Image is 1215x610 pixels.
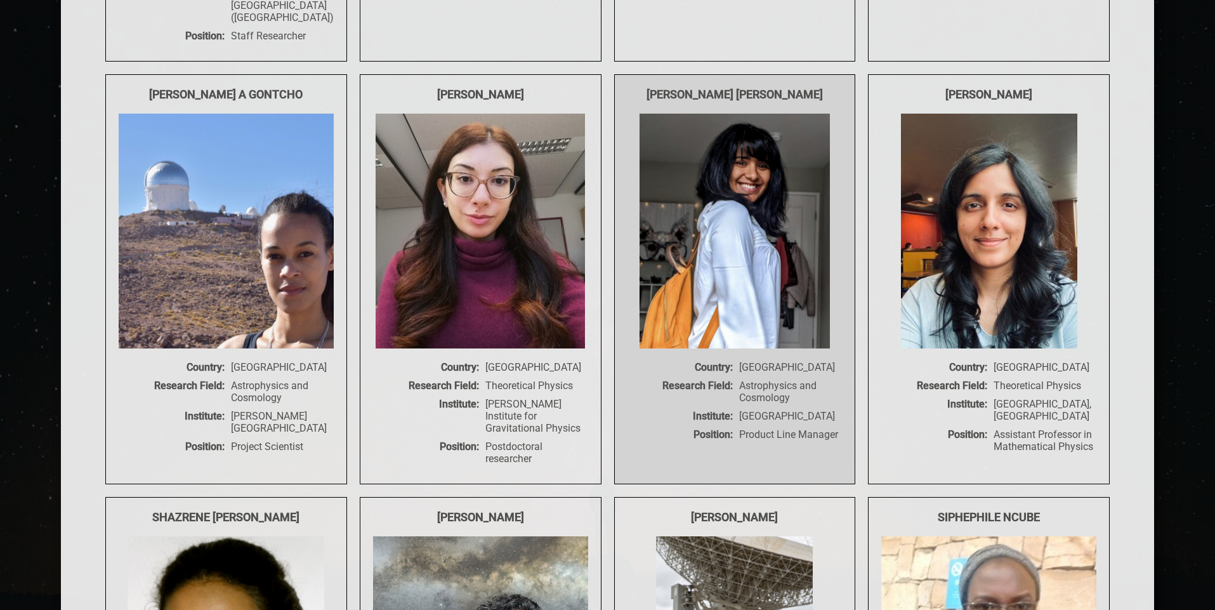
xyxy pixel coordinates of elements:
div: Position: [119,30,228,42]
div: [PERSON_NAME] [881,88,1096,101]
div: Position: [881,428,990,453]
div: [GEOGRAPHIC_DATA] [736,361,842,373]
div: Staff Researcher [228,30,334,42]
div: [GEOGRAPHIC_DATA] [228,361,334,373]
div: Project Scientist [228,441,334,453]
div: [PERSON_NAME] [PERSON_NAME] [627,88,843,101]
div: [PERSON_NAME] [373,88,588,101]
div: [PERSON_NAME] A Gontcho [119,88,334,101]
div: [PERSON_NAME][GEOGRAPHIC_DATA] [228,410,334,434]
div: Institute: [881,398,990,422]
div: Research Field: [373,380,482,392]
div: Research Field: [119,380,228,404]
div: Country: [119,361,228,373]
div: Position: [119,441,228,453]
div: Position: [373,441,482,465]
div: Assistant Professor in Mathematical Physics [990,428,1096,453]
div: [PERSON_NAME] [627,510,843,524]
div: [GEOGRAPHIC_DATA] [736,410,842,422]
div: [GEOGRAPHIC_DATA] [990,361,1096,373]
div: Product Line Manager [736,428,842,441]
div: Theoretical Physics [990,380,1096,392]
div: Position: [627,428,737,441]
div: Postdoctoral researcher [482,441,588,465]
div: Institute: [627,410,737,422]
div: Siphephile Ncube [881,510,1096,524]
div: Research Field: [627,380,737,404]
div: [GEOGRAPHIC_DATA], [GEOGRAPHIC_DATA] [990,398,1096,422]
div: Astrophysics and Cosmology [228,380,334,404]
div: [PERSON_NAME] Institute for Gravitational Physics [482,398,588,434]
div: [GEOGRAPHIC_DATA] [482,361,588,373]
div: Astrophysics and Cosmology [736,380,842,404]
div: Institute: [119,410,228,434]
div: [PERSON_NAME] [373,510,588,524]
div: Country: [881,361,990,373]
div: Shazrene [PERSON_NAME] [119,510,334,524]
div: Country: [373,361,482,373]
div: Country: [627,361,737,373]
div: Theoretical Physics [482,380,588,392]
div: Institute: [373,398,482,434]
div: Research Field: [881,380,990,392]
